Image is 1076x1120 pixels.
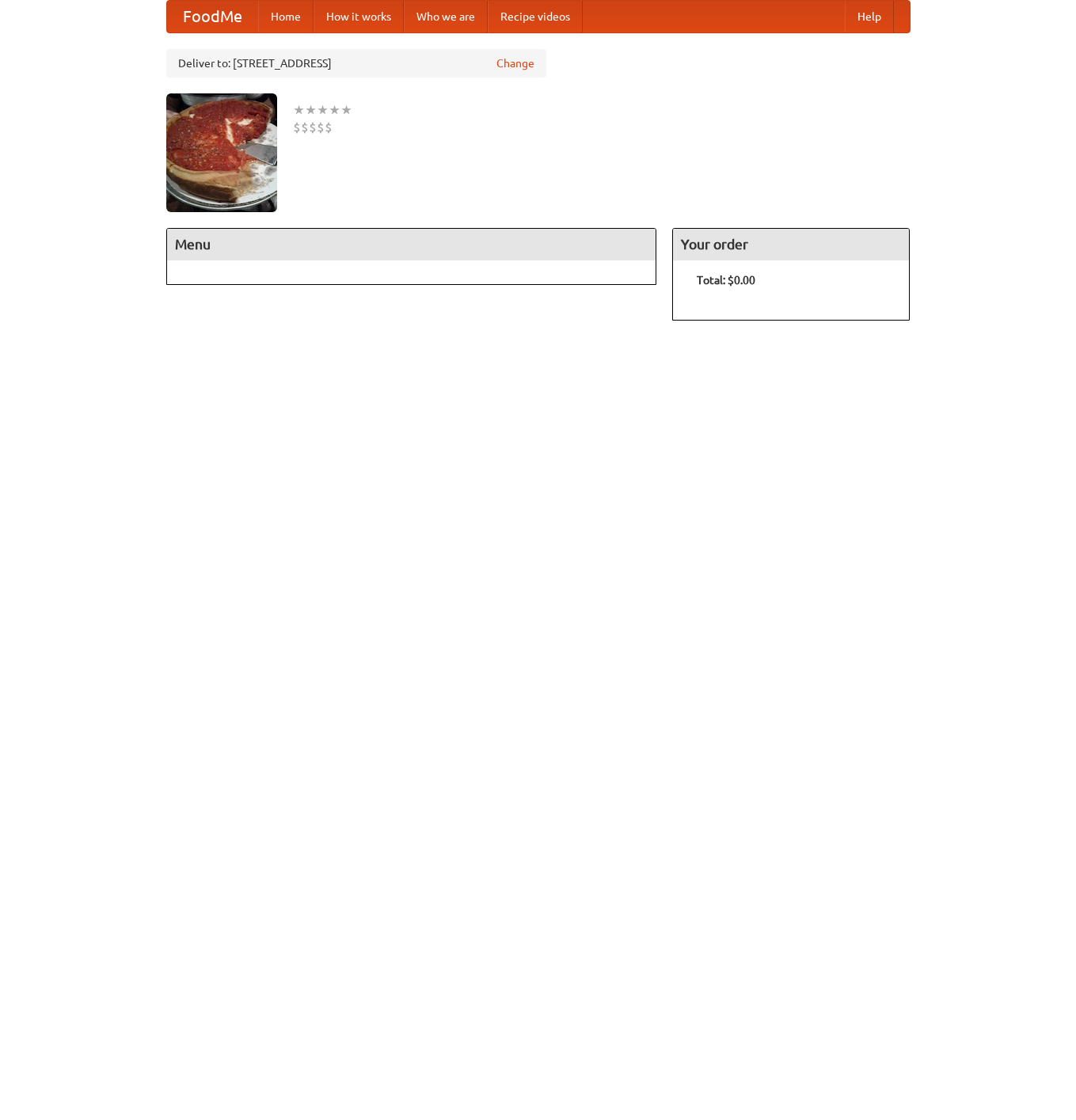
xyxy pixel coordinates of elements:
h4: Menu [167,229,656,260]
a: Change [496,55,534,71]
a: Recipe videos [488,1,583,32]
a: FoodMe [167,1,258,32]
li: ★ [340,101,352,119]
li: ★ [329,101,340,119]
img: angular.jpg [166,93,277,212]
li: $ [317,119,325,136]
li: $ [325,119,333,136]
b: Total: $0.00 [697,274,755,287]
li: ★ [305,101,317,119]
h4: Your order [673,229,909,260]
li: $ [293,119,301,136]
a: Home [258,1,314,32]
li: $ [301,119,309,136]
a: How it works [314,1,404,32]
a: Who we are [404,1,488,32]
li: $ [309,119,317,136]
div: Deliver to: [STREET_ADDRESS] [166,49,546,78]
li: ★ [293,101,305,119]
a: Help [845,1,894,32]
li: ★ [317,101,329,119]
